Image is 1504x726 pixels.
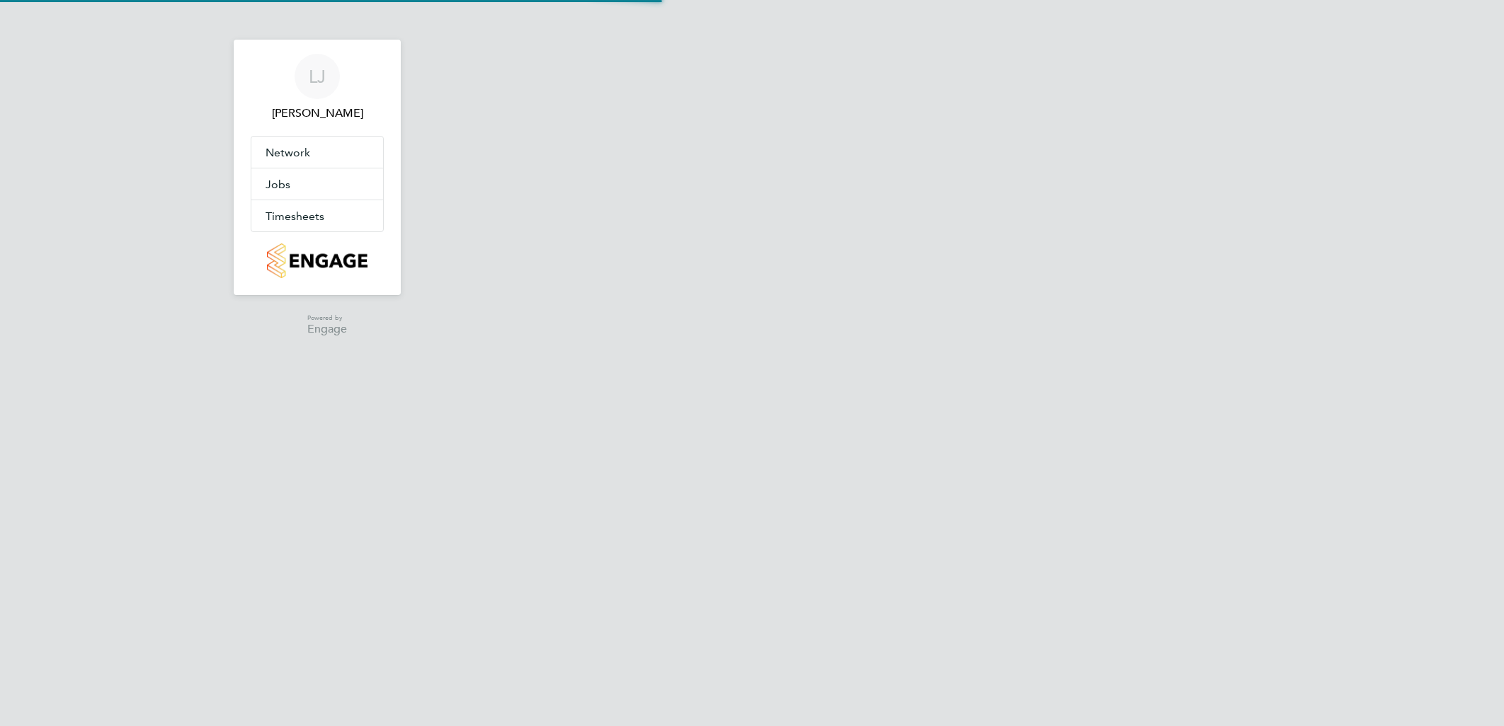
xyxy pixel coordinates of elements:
span: Jobs [266,178,290,191]
span: Lewis Jenner [251,105,384,122]
a: Go to home page [251,243,384,278]
img: countryside-properties-logo-retina.png [267,243,367,278]
span: Timesheets [266,209,324,223]
button: Jobs [251,168,383,200]
button: Network [251,137,383,168]
button: Timesheets [251,200,383,231]
nav: Main navigation [234,40,401,295]
span: Powered by [307,312,347,324]
a: Powered byEngage [287,312,348,335]
span: LJ [309,67,326,86]
a: LJ[PERSON_NAME] [251,54,384,122]
span: Network [266,146,310,159]
span: Engage [307,323,347,335]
